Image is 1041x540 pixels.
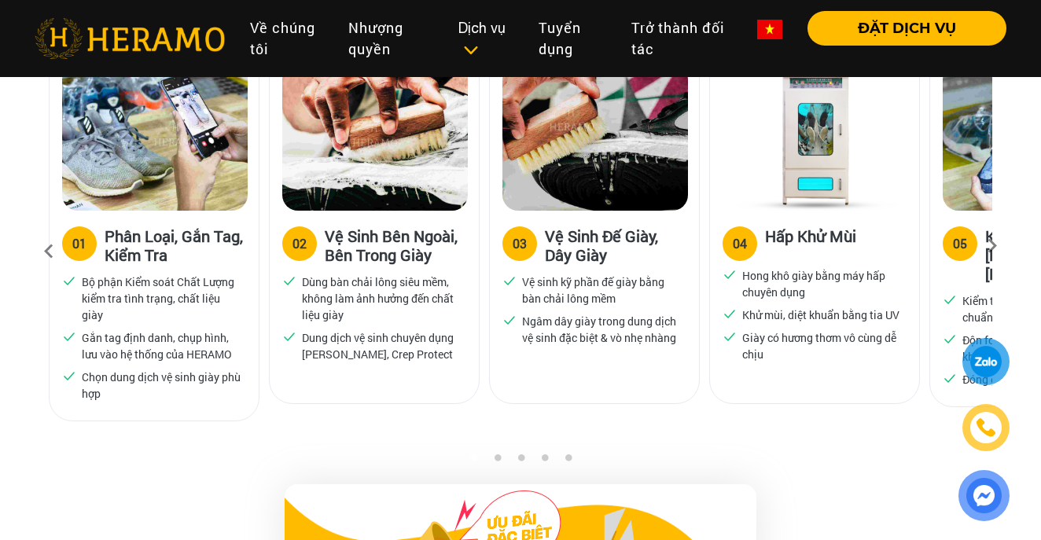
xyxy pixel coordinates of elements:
button: ĐẶT DỊCH VỤ [807,11,1006,46]
p: Hong khô giày bằng máy hấp chuyên dụng [742,267,901,300]
img: Heramo quy trinh ve sinh hap khu mui giay bang may hap uv [723,64,908,211]
a: Về chúng tôi [237,11,336,66]
div: Dịch vụ [458,17,513,60]
a: Trở thành đối tác [619,11,745,66]
p: Khử mùi, diệt khuẩn bằng tia UV [742,307,899,323]
p: Giày có hương thơm vô cùng dễ chịu [742,329,901,362]
img: heramo-logo.png [35,18,225,59]
p: Dung dịch vệ sinh chuyên dụng [PERSON_NAME], Crep Protect [302,329,461,362]
img: checked.svg [943,292,957,307]
button: 1 [465,454,481,469]
div: 05 [953,234,967,253]
img: checked.svg [502,274,517,288]
img: subToggleIcon [462,42,479,58]
img: Heramo quy trinh ve sinh giay ben ngoai ben trong [282,64,468,211]
p: Gắn tag định danh, chụp hình, lưu vào hệ thống của HERAMO [82,329,241,362]
img: vn-flag.png [757,20,782,39]
img: checked.svg [62,369,76,383]
div: 04 [733,234,747,253]
h3: Vệ Sinh Đế Giày, Dây Giày [545,226,686,264]
img: checked.svg [723,267,737,281]
button: 4 [536,454,552,469]
img: checked.svg [943,332,957,346]
h3: Hấp Khử Mùi [765,226,856,258]
p: Vệ sinh kỹ phần đế giày bằng bàn chải lông mềm [522,274,681,307]
img: checked.svg [282,274,296,288]
a: ĐẶT DỊCH VỤ [795,21,1006,35]
div: 02 [292,234,307,253]
p: Dùng bàn chải lông siêu mềm, không làm ảnh hưởng đến chất liệu giày [302,274,461,323]
button: 5 [560,454,576,469]
a: phone-icon [965,406,1007,449]
img: checked.svg [943,371,957,385]
div: 01 [72,234,86,253]
h3: Vệ Sinh Bên Ngoài, Bên Trong Giày [325,226,466,264]
img: phone-icon [976,417,996,438]
button: 3 [513,454,528,469]
img: checked.svg [723,307,737,321]
img: checked.svg [62,274,76,288]
img: Heramo quy trinh ve sinh de giay day giay [502,64,688,211]
h3: Phân Loại, Gắn Tag, Kiểm Tra [105,226,246,264]
img: checked.svg [62,329,76,343]
img: checked.svg [502,313,517,327]
img: checked.svg [723,329,737,343]
a: Nhượng quyền [336,11,446,66]
img: Heramo quy trinh ve sinh giay phan loai gan tag kiem tra [62,64,248,211]
p: Ngâm dây giày trong dung dịch vệ sinh đặc biệt & vò nhẹ nhàng [522,313,681,346]
div: 03 [513,234,527,253]
p: Bộ phận Kiểm soát Chất Lượng kiểm tra tình trạng, chất liệu giày [82,274,241,323]
img: checked.svg [282,329,296,343]
p: Chọn dung dịch vệ sinh giày phù hợp [82,369,241,402]
button: 2 [489,454,505,469]
a: Tuyển dụng [526,11,618,66]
